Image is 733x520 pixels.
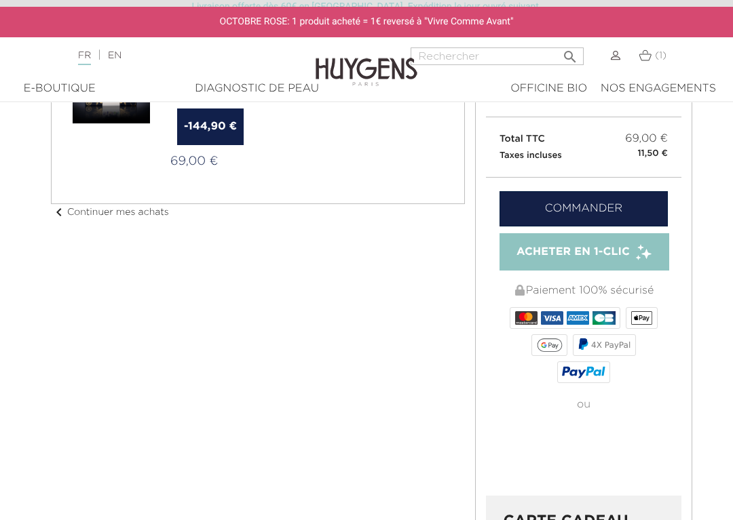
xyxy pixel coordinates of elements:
[510,81,587,97] div: Officine Bio
[558,43,582,62] button: 
[500,424,668,447] iframe: PayPal-paypal
[115,81,398,97] div: Diagnostic de peau
[541,311,563,325] img: VISA
[593,311,615,325] img: CB_NATIONALE
[515,311,538,325] img: MASTERCARD
[500,191,668,226] a: Commander
[177,108,244,145] span: -144,90 €
[170,155,218,167] span: 69,00 €
[500,134,545,144] span: Total TTC
[567,311,589,325] img: AMEX
[625,131,668,147] span: 69,00 €
[71,47,295,64] div: |
[500,277,668,304] div: Paiement 100% sécurisé
[17,81,102,97] div: E-Boutique
[78,51,91,65] a: FR
[109,81,405,97] a: Diagnostic de peau
[515,285,525,296] img: Paiement 100% sécurisé
[637,147,668,161] small: 11,50 €
[655,51,666,60] span: (1)
[51,207,169,217] a: chevron_leftContinuer mes achats
[537,338,563,352] img: google_pay
[639,50,666,61] a: (1)
[108,51,121,60] a: EN
[316,36,417,88] img: Huygens
[51,204,67,220] i: chevron_left
[500,453,668,477] iframe: PayPal-paylater
[411,47,584,65] input: Rechercher
[500,386,668,424] div: ou
[500,151,562,160] small: Taxes incluses
[591,340,631,350] span: 4X PayPal
[601,81,716,97] div: Nos engagements
[562,45,578,61] i: 
[631,311,652,325] img: apple_pay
